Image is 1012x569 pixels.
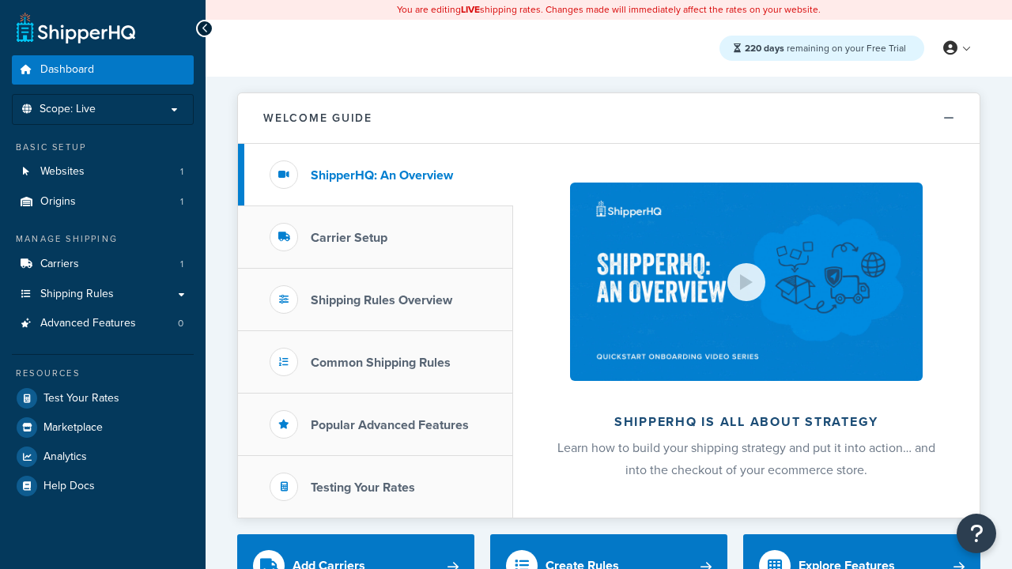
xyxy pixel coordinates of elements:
[40,288,114,301] span: Shipping Rules
[12,232,194,246] div: Manage Shipping
[311,418,469,432] h3: Popular Advanced Features
[40,165,85,179] span: Websites
[461,2,480,17] b: LIVE
[263,112,372,124] h2: Welcome Guide
[12,157,194,187] a: Websites1
[178,317,183,330] span: 0
[40,258,79,271] span: Carriers
[40,317,136,330] span: Advanced Features
[180,258,183,271] span: 1
[745,41,784,55] strong: 220 days
[238,93,980,144] button: Welcome Guide
[311,168,453,183] h3: ShipperHQ: An Overview
[43,480,95,493] span: Help Docs
[12,413,194,442] a: Marketplace
[555,415,938,429] h2: ShipperHQ is all about strategy
[311,293,452,307] h3: Shipping Rules Overview
[957,514,996,553] button: Open Resource Center
[43,392,119,405] span: Test Your Rates
[745,41,906,55] span: remaining on your Free Trial
[40,195,76,209] span: Origins
[12,187,194,217] a: Origins1
[311,356,451,370] h3: Common Shipping Rules
[43,450,87,464] span: Analytics
[12,250,194,279] a: Carriers1
[12,443,194,471] a: Analytics
[12,384,194,413] a: Test Your Rates
[12,309,194,338] a: Advanced Features0
[12,280,194,309] a: Shipping Rules
[311,231,387,245] h3: Carrier Setup
[40,103,96,116] span: Scope: Live
[12,141,194,154] div: Basic Setup
[180,195,183,209] span: 1
[12,157,194,187] li: Websites
[43,421,103,435] span: Marketplace
[557,439,935,479] span: Learn how to build your shipping strategy and put it into action… and into the checkout of your e...
[570,183,923,381] img: ShipperHQ is all about strategy
[12,309,194,338] li: Advanced Features
[12,367,194,380] div: Resources
[311,480,415,495] h3: Testing Your Rates
[180,165,183,179] span: 1
[12,187,194,217] li: Origins
[12,250,194,279] li: Carriers
[40,63,94,77] span: Dashboard
[12,55,194,85] a: Dashboard
[12,472,194,500] a: Help Docs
